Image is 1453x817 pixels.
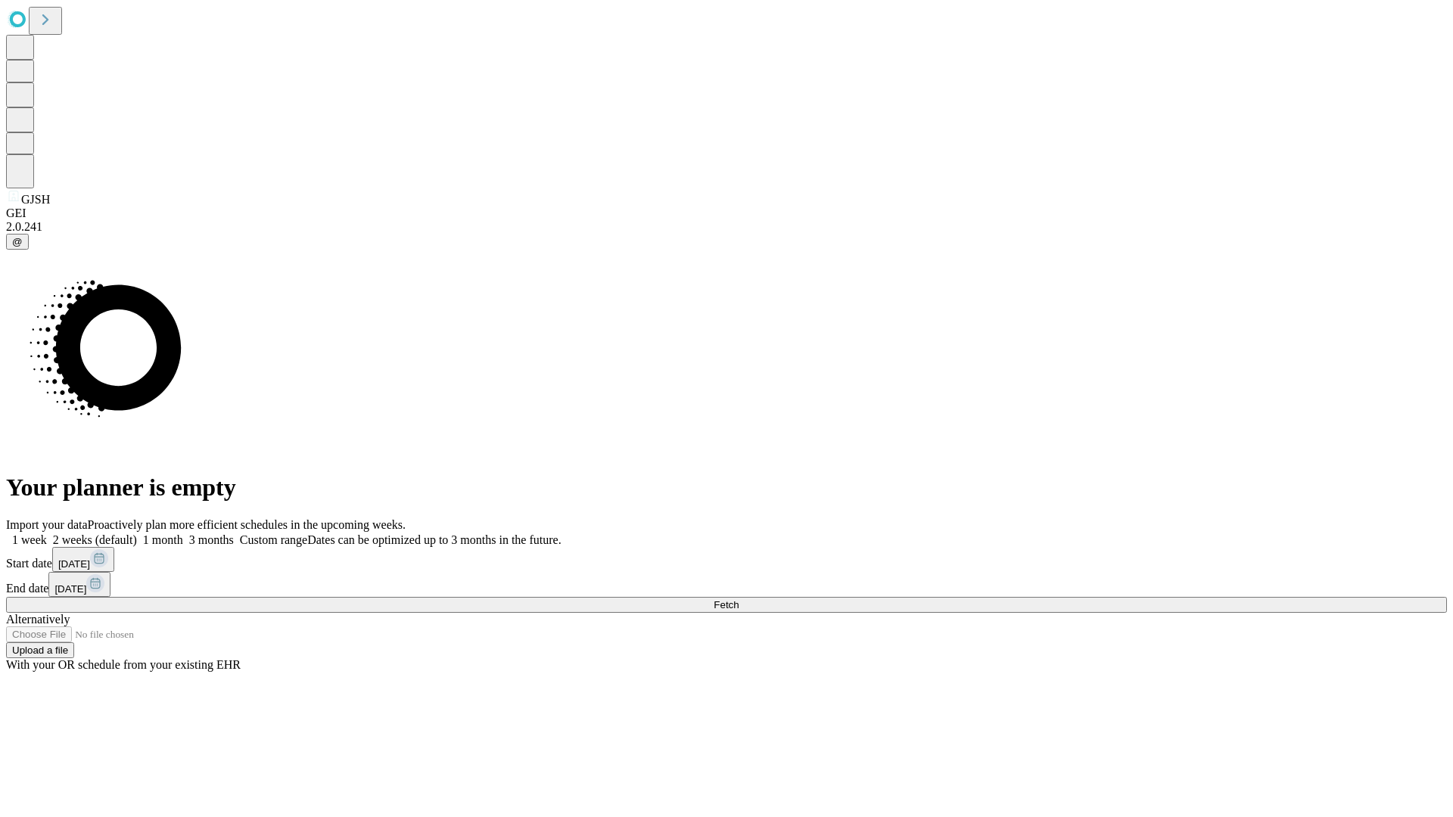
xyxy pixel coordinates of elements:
span: 1 week [12,533,47,546]
div: Start date [6,547,1447,572]
button: [DATE] [52,547,114,572]
span: Custom range [240,533,307,546]
button: Fetch [6,597,1447,613]
span: With your OR schedule from your existing EHR [6,658,241,671]
div: 2.0.241 [6,220,1447,234]
span: Fetch [714,599,739,610]
button: @ [6,234,29,250]
span: 2 weeks (default) [53,533,137,546]
span: @ [12,236,23,247]
span: 3 months [189,533,234,546]
span: [DATE] [54,583,86,595]
span: Import your data [6,518,88,531]
button: [DATE] [48,572,110,597]
span: [DATE] [58,558,90,570]
span: GJSH [21,193,50,206]
div: GEI [6,207,1447,220]
span: Alternatively [6,613,70,626]
h1: Your planner is empty [6,474,1447,502]
span: 1 month [143,533,183,546]
button: Upload a file [6,642,74,658]
span: Proactively plan more efficient schedules in the upcoming weeks. [88,518,406,531]
span: Dates can be optimized up to 3 months in the future. [307,533,561,546]
div: End date [6,572,1447,597]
